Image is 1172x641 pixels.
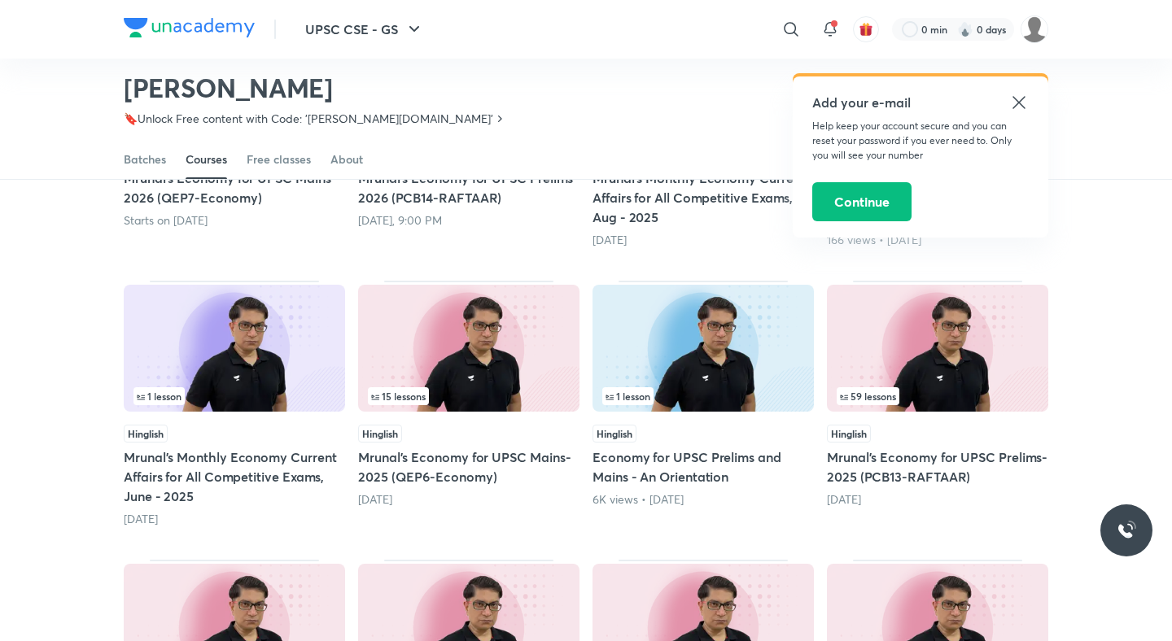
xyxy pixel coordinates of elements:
[593,285,814,412] img: Thumbnail
[124,168,345,207] h5: Mrunal’s Economy for UPSC Mains-2026 (QEP7-Economy)
[124,447,345,506] h5: Mrunal’s Monthly Economy Current Affairs for All Competitive Exams, June - 2025
[247,151,311,168] div: Free classes
[1021,15,1048,43] img: nope
[330,151,363,168] div: About
[186,151,227,168] div: Courses
[124,281,345,526] div: Mrunal’s Monthly Economy Current Affairs for All Competitive Exams, June - 2025
[827,491,1048,508] div: 4 months ago
[957,21,973,37] img: streak
[1117,521,1136,540] img: ttu
[368,387,570,405] div: left
[593,447,814,486] h5: Economy for UPSC Prelims and Mains - An Orientation
[812,182,912,221] button: Continue
[593,425,636,443] span: Hinglish
[593,232,814,248] div: 3 days ago
[247,140,311,179] a: Free classes
[358,285,579,412] img: Thumbnail
[602,387,804,405] div: infocontainer
[837,387,1039,405] div: infosection
[358,425,402,443] span: Hinglish
[358,212,579,229] div: Today, 9:00 PM
[368,387,570,405] div: infocontainer
[186,140,227,179] a: Courses
[124,18,255,41] a: Company Logo
[137,391,181,401] span: 1 lesson
[837,387,1039,405] div: infocontainer
[124,285,345,412] img: Thumbnail
[358,447,579,486] h5: Mrunal’s Economy for UPSC Mains-2025 (QEP6-Economy)
[124,18,255,37] img: Company Logo
[827,285,1048,412] img: Thumbnail
[358,281,579,526] div: Mrunal’s Economy for UPSC Mains-2025 (QEP6-Economy)
[124,425,168,443] span: Hinglish
[295,13,434,46] button: UPSC CSE - GS
[124,151,166,168] div: Batches
[827,447,1048,486] h5: Mrunal’s Economy for UPSC Prelims-2025 (PCB13-RAFTAAR)
[593,168,814,227] h5: Mrunal’s Monthly Economy Current Affairs for All Competitive Exams, Aug - 2025
[124,140,166,179] a: Batches
[124,72,506,104] h2: [PERSON_NAME]
[368,387,570,405] div: infosection
[124,111,493,127] p: 🔖Unlock Free content with Code: '[PERSON_NAME][DOMAIN_NAME]'
[606,391,650,401] span: 1 lesson
[124,511,345,527] div: 17 days ago
[358,491,579,508] div: 2 months ago
[593,491,814,508] div: 6K views • 3 months ago
[124,212,345,229] div: Starts on Oct 5
[827,232,1048,248] div: 166 views • 10 days ago
[133,387,335,405] div: infosection
[853,16,879,42] button: avatar
[133,387,335,405] div: infocontainer
[812,93,1029,112] h5: Add your e-mail
[593,281,814,526] div: Economy for UPSC Prelims and Mains - An Orientation
[358,168,579,207] h5: Mrunal’s Economy for UPSC Prelims-2026 (PCB14-RAFTAAR)
[602,387,804,405] div: left
[827,281,1048,526] div: Mrunal’s Economy for UPSC Prelims-2025 (PCB13-RAFTAAR)
[812,119,1029,163] p: Help keep your account secure and you can reset your password if you ever need to. Only you will ...
[371,391,426,401] span: 15 lessons
[602,387,804,405] div: infosection
[133,387,335,405] div: left
[837,387,1039,405] div: left
[827,425,871,443] span: Hinglish
[859,22,873,37] img: avatar
[840,391,896,401] span: 59 lessons
[330,140,363,179] a: About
